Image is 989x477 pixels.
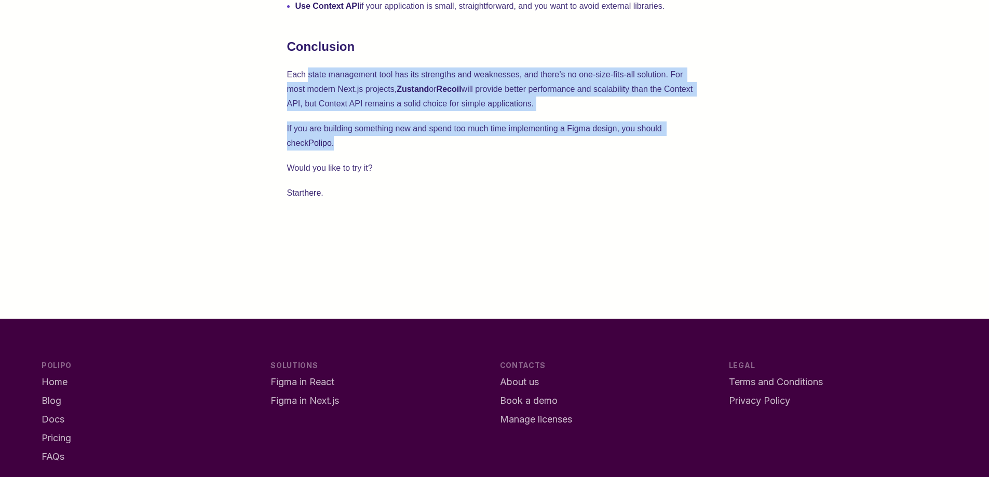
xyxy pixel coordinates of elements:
span: Blog [42,395,61,406]
p: If you are building something new and spend too much time implementing a Figma design, you should... [287,121,702,151]
span: Terms and Conditions [729,376,823,387]
span: Legal [729,361,755,370]
span: Book a demo [500,395,558,406]
a: Figma in React [270,375,489,389]
p: Each state management tool has its strengths and weaknesses, and there’s no one-size-fits-all sol... [287,67,702,111]
a: Home [42,375,260,389]
strong: Zustand [397,85,429,93]
a: About us [500,375,719,389]
a: Docs [42,412,260,427]
p: Would you like to try it? [287,161,702,175]
span: FAQs [42,451,64,462]
strong: Conclusion [287,39,355,53]
a: Blog [42,393,260,408]
a: Pricing [42,431,260,445]
span: About us [500,376,539,387]
a: Polipo [308,139,331,147]
a: Terms and Conditions [729,375,947,389]
span: Docs [42,414,64,425]
span: Privacy Policy [729,395,790,406]
span: Home [42,376,67,387]
a: Manage licenses [500,412,719,427]
span: Figma in React [270,376,334,387]
a: FAQs [42,449,260,464]
span: Polipo [42,361,72,370]
a: Figma in Next.js [270,393,489,408]
span: Figma in Next.js [270,395,339,406]
a: here [304,188,321,197]
span: Pricing [42,432,71,443]
a: Book a demo [500,393,719,408]
strong: Recoil [437,85,462,93]
p: Start . [287,186,702,200]
span: Manage licenses [500,414,572,425]
span: Contacts [500,361,546,370]
a: Privacy Policy [729,393,947,408]
span: Solutions [270,361,318,370]
strong: Use Context API [295,2,360,10]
